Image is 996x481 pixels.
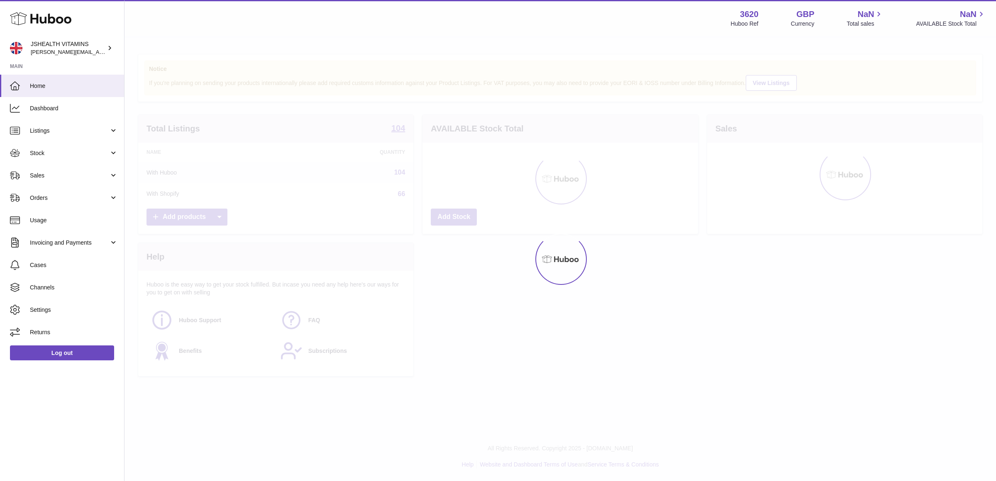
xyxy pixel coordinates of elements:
[30,127,109,135] span: Listings
[30,104,118,112] span: Dashboard
[791,20,815,28] div: Currency
[30,306,118,314] span: Settings
[847,9,884,28] a: NaN Total sales
[731,20,759,28] div: Huboo Ref
[10,345,114,360] a: Log out
[30,239,109,247] span: Invoicing and Payments
[30,194,109,202] span: Orders
[30,261,118,269] span: Cases
[30,328,118,336] span: Returns
[30,216,118,224] span: Usage
[847,20,884,28] span: Total sales
[31,49,166,55] span: [PERSON_NAME][EMAIL_ADDRESS][DOMAIN_NAME]
[30,284,118,292] span: Channels
[30,172,109,180] span: Sales
[740,9,759,20] strong: 3620
[30,149,109,157] span: Stock
[31,40,105,56] div: JSHEALTH VITAMINS
[857,9,874,20] span: NaN
[960,9,976,20] span: NaN
[30,82,118,90] span: Home
[796,9,814,20] strong: GBP
[916,20,986,28] span: AVAILABLE Stock Total
[916,9,986,28] a: NaN AVAILABLE Stock Total
[10,42,22,54] img: francesca@jshealthvitamins.com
